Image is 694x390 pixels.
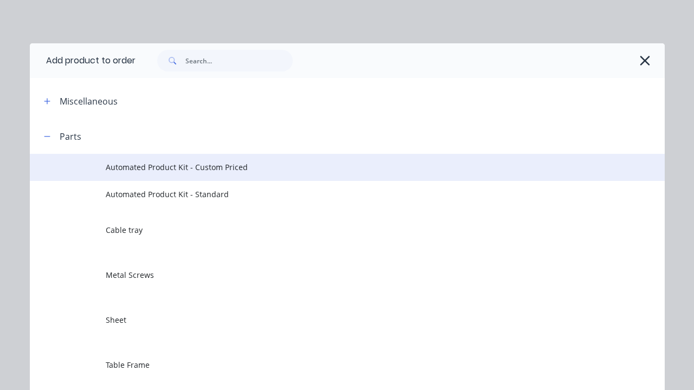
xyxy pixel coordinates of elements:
span: Metal Screws [106,269,552,281]
input: Search... [185,50,293,71]
div: Parts [60,130,81,143]
div: Add product to order [30,43,136,78]
span: Cable tray [106,224,552,236]
span: Sheet [106,314,552,326]
div: Miscellaneous [60,95,118,108]
span: Automated Product Kit - Standard [106,188,552,200]
span: Table Frame [106,359,552,370]
span: Automated Product Kit - Custom Priced [106,161,552,173]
